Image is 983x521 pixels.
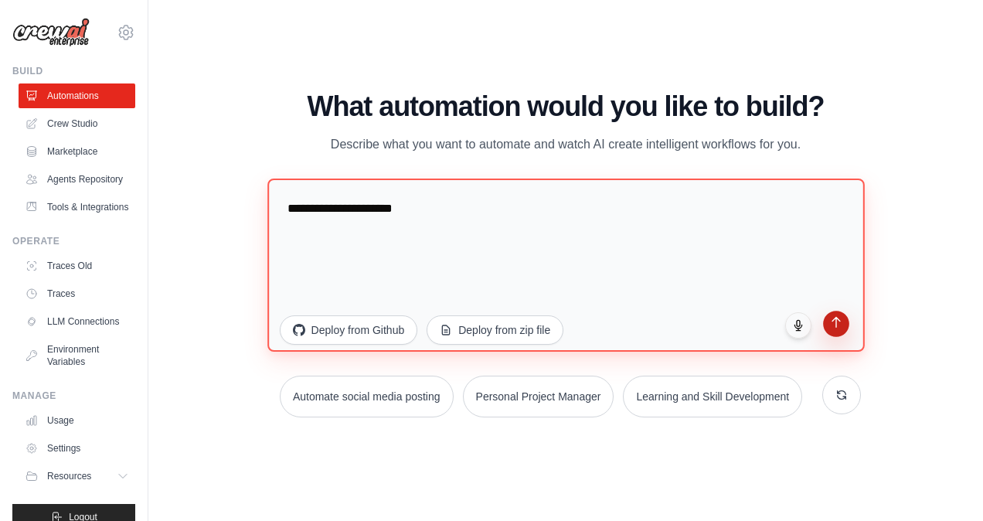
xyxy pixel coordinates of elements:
[19,464,135,489] button: Resources
[19,167,135,192] a: Agents Repository
[19,309,135,334] a: LLM Connections
[12,18,90,47] img: Logo
[19,436,135,461] a: Settings
[19,254,135,278] a: Traces Old
[280,315,418,345] button: Deploy from Github
[47,470,91,482] span: Resources
[19,139,135,164] a: Marketplace
[427,315,563,345] button: Deploy from zip file
[19,195,135,220] a: Tools & Integrations
[12,65,135,77] div: Build
[12,390,135,402] div: Manage
[19,337,135,374] a: Environment Variables
[270,91,862,122] h1: What automation would you like to build?
[19,111,135,136] a: Crew Studio
[623,376,802,417] button: Learning and Skill Development
[280,376,454,417] button: Automate social media posting
[906,447,983,521] iframe: Chat Widget
[19,83,135,108] a: Automations
[463,376,614,417] button: Personal Project Manager
[19,408,135,433] a: Usage
[12,235,135,247] div: Operate
[306,135,825,155] p: Describe what you want to automate and watch AI create intelligent workflows for you.
[19,281,135,306] a: Traces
